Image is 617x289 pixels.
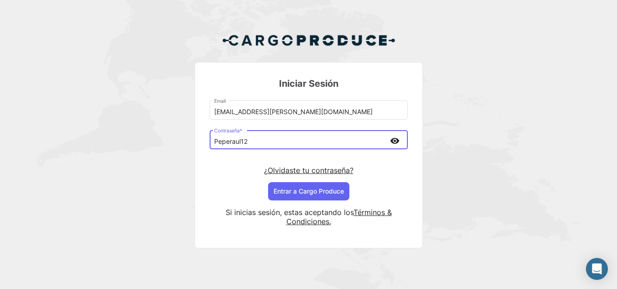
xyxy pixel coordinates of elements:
a: Términos & Condiciones. [286,208,392,226]
div: Abrir Intercom Messenger [586,258,608,280]
button: Entrar a Cargo Produce [268,182,349,200]
span: Si inicias sesión, estas aceptando los [226,208,353,217]
h3: Iniciar Sesión [210,77,408,90]
img: Cargo Produce Logo [222,29,396,51]
mat-icon: visibility [390,135,401,147]
input: Email [214,108,403,116]
input: Contraseña [214,138,387,146]
a: ¿Olvidaste tu contraseña? [264,166,353,175]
